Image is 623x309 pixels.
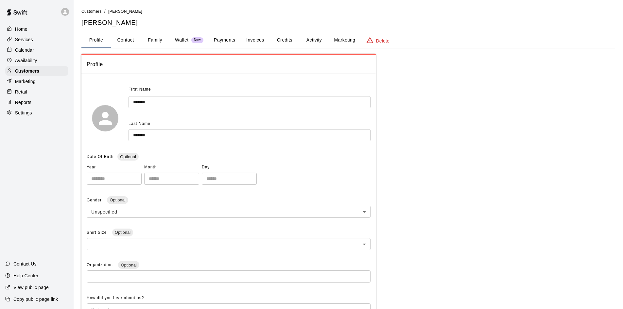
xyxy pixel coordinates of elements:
p: Retail [15,89,27,95]
span: Year [87,162,142,173]
p: Availability [15,57,37,64]
h5: [PERSON_NAME] [81,18,615,27]
a: Services [5,35,68,44]
p: Help Center [13,272,38,279]
p: Home [15,26,27,32]
p: Settings [15,110,32,116]
span: Shirt Size [87,230,108,235]
p: Services [15,36,33,43]
span: New [191,38,203,42]
span: Optional [118,263,139,267]
span: [PERSON_NAME] [108,9,142,14]
button: Invoices [240,32,270,48]
a: Customers [81,9,102,14]
span: First Name [129,84,151,95]
button: Activity [299,32,329,48]
a: Marketing [5,77,68,86]
span: How did you hear about us? [87,296,144,300]
p: Customers [15,68,39,74]
button: Payments [209,32,240,48]
a: Availability [5,56,68,65]
span: Gender [87,198,103,202]
li: / [104,8,106,15]
button: Family [140,32,170,48]
p: Calendar [15,47,34,53]
span: Profile [87,60,371,69]
a: Customers [5,66,68,76]
p: Contact Us [13,261,37,267]
button: Profile [81,32,111,48]
span: Optional [112,230,133,235]
p: Reports [15,99,31,106]
span: Organization [87,263,114,267]
span: Last Name [129,121,150,126]
p: Delete [376,38,389,44]
span: Customers [81,9,102,14]
button: Credits [270,32,299,48]
span: Date Of Birth [87,154,113,159]
a: Calendar [5,45,68,55]
button: Marketing [329,32,360,48]
p: View public page [13,284,49,291]
span: Optional [107,197,128,202]
span: Day [202,162,257,173]
span: Month [144,162,199,173]
a: Home [5,24,68,34]
p: Copy public page link [13,296,58,302]
a: Retail [5,87,68,97]
a: Reports [5,97,68,107]
div: basic tabs example [81,32,615,48]
button: Contact [111,32,140,48]
a: Settings [5,108,68,118]
div: Unspecified [87,206,371,218]
span: Optional [117,154,138,159]
p: Wallet [175,37,189,43]
p: Marketing [15,78,36,85]
nav: breadcrumb [81,8,615,15]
